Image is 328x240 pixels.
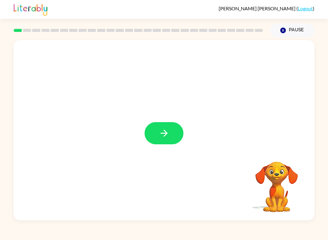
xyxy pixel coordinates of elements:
[270,23,314,37] button: Pause
[14,2,47,16] img: Literably
[246,152,307,213] video: Your browser must support playing .mp4 files to use Literably. Please try using another browser.
[219,5,314,11] div: ( )
[298,5,313,11] a: Logout
[219,5,296,11] span: [PERSON_NAME] [PERSON_NAME]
